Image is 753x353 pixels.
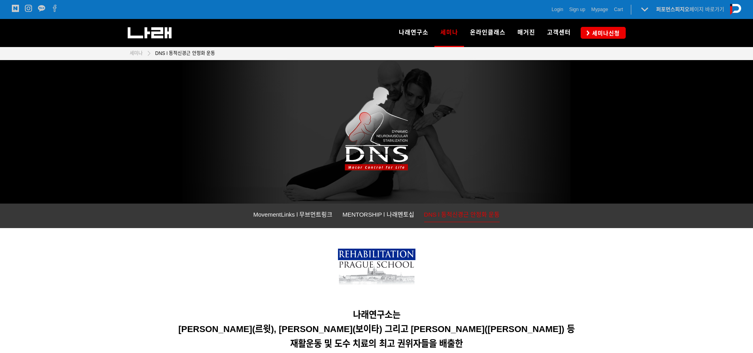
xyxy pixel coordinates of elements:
a: MovementLinks l 무브먼트링크 [253,210,333,222]
a: 세미나 [434,19,464,47]
span: DNS l 동적신경근 안정화 운동 [155,51,215,56]
a: Cart [614,6,623,13]
a: DNS l 동적신경근 안정화 운동 [151,49,215,57]
span: DNS l 동적신경근 안정화 운동 [424,211,500,218]
strong: 퍼포먼스피지오 [656,6,689,12]
a: 고객센터 [541,19,577,47]
span: MENTORSHIP l 나래멘토십 [342,211,414,218]
a: Login [552,6,563,13]
a: 매거진 [511,19,541,47]
span: 고객센터 [547,29,571,36]
img: 7bd3899b73cc6.png [338,249,415,289]
a: DNS l 동적신경근 안정화 운동 [424,210,500,222]
a: 퍼포먼스피지오페이지 바로가기 [656,6,724,12]
span: 세미나신청 [590,29,620,37]
a: MENTORSHIP l 나래멘토십 [342,210,414,222]
a: Sign up [569,6,585,13]
span: 매거진 [517,29,535,36]
span: 나래연구소 [399,29,428,36]
span: 나래연구소는 [353,310,400,320]
span: 재활운동 및 도수 치료의 최고 권위자들을 배출한 [290,339,463,349]
a: 온라인클래스 [464,19,511,47]
span: 세미나 [440,26,458,39]
a: 세미나신청 [581,27,626,38]
span: MovementLinks l 무브먼트링크 [253,211,333,218]
a: Mypage [591,6,608,13]
span: 세미나 [130,51,143,56]
a: 세미나 [130,49,143,57]
span: 온라인클래스 [470,29,506,36]
span: [PERSON_NAME](르윗), [PERSON_NAME](보이타) 그리고 [PERSON_NAME]([PERSON_NAME]) 등 [178,324,575,334]
a: 나래연구소 [393,19,434,47]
